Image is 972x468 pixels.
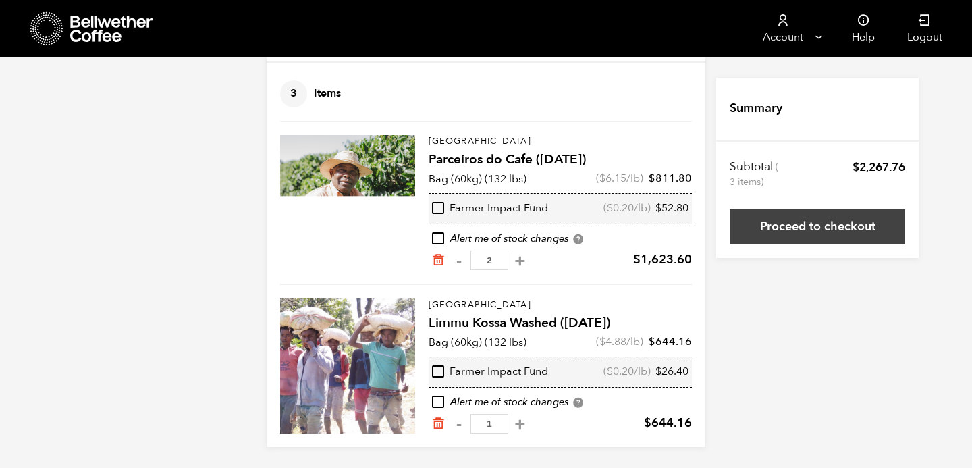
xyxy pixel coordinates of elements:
[603,365,651,380] span: ( /lb)
[450,417,467,431] button: -
[730,100,782,118] h4: Summary
[431,253,445,267] a: Remove from cart
[655,364,661,379] span: $
[603,201,651,216] span: ( /lb)
[607,364,613,379] span: $
[607,201,634,215] bdi: 0.20
[596,171,643,186] span: ( /lb)
[431,417,445,431] a: Remove from cart
[599,334,626,349] bdi: 4.88
[512,417,529,431] button: +
[450,254,467,267] button: -
[599,171,605,186] span: $
[432,201,548,216] div: Farmer Impact Fund
[429,314,692,333] h4: Limmu Kossa Washed ([DATE])
[599,171,626,186] bdi: 6.15
[280,80,307,107] span: 3
[429,151,692,170] h4: Parceiros do Cafe ([DATE])
[649,171,655,186] span: $
[429,171,526,187] p: Bag (60kg) (132 lbs)
[429,334,526,350] p: Bag (60kg) (132 lbs)
[432,365,548,380] div: Farmer Impact Fund
[655,364,688,379] bdi: 26.40
[596,334,643,349] span: ( /lb)
[429,232,692,246] div: Alert me of stock changes
[853,159,859,175] span: $
[429,395,692,410] div: Alert me of stock changes
[470,251,508,270] input: Qty
[599,334,605,349] span: $
[649,334,692,349] bdi: 644.16
[280,80,341,107] h4: Items
[633,251,692,268] bdi: 1,623.60
[649,171,692,186] bdi: 811.80
[633,251,641,268] span: $
[607,364,634,379] bdi: 0.20
[649,334,655,349] span: $
[470,414,508,434] input: Qty
[655,201,688,215] bdi: 52.80
[512,254,529,267] button: +
[429,135,692,149] p: [GEOGRAPHIC_DATA]
[644,415,692,432] bdi: 644.16
[730,159,780,189] th: Subtotal
[644,415,651,432] span: $
[853,159,905,175] bdi: 2,267.76
[429,298,692,312] p: [GEOGRAPHIC_DATA]
[607,201,613,215] span: $
[730,209,905,244] a: Proceed to checkout
[655,201,661,215] span: $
